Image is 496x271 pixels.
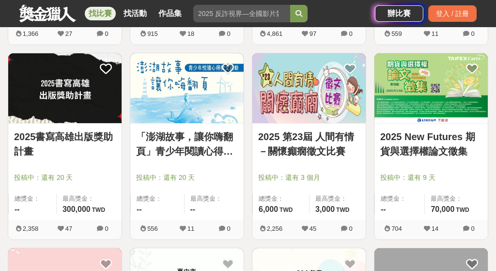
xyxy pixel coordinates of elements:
span: 總獎金： [15,194,50,204]
input: 2025 反詐視界—全國影片競賽 [193,5,290,22]
a: 2025 New Futures 期貨與選擇權論文徵集 [380,129,482,159]
span: 最高獎金： [315,194,360,204]
span: 1,366 [23,30,39,37]
a: 辦比賽 [375,5,423,22]
span: 556 [147,225,158,232]
a: 找活動 [120,7,151,20]
span: 97 [310,30,316,37]
span: TWD [456,207,469,213]
a: 作品集 [155,7,186,20]
span: 投稿中：還有 3 個月 [258,173,360,183]
span: 投稿中：還有 9 天 [380,173,482,183]
span: 6,000 [259,205,278,213]
span: 0 [471,30,474,37]
span: 3,000 [315,205,335,213]
span: 915 [147,30,158,37]
span: 47 [65,225,72,232]
span: 最高獎金： [62,194,116,204]
div: 登入 / 註冊 [428,5,477,22]
img: Cover Image [8,53,122,123]
span: 27 [65,30,72,37]
a: 找比賽 [85,7,116,20]
span: TWD [279,207,293,213]
span: 0 [227,30,230,37]
a: Cover Image [252,53,366,124]
span: 4,861 [267,30,283,37]
a: Cover Image [8,53,122,124]
span: 投稿中：還有 20 天 [136,173,238,183]
span: -- [381,205,386,213]
a: Cover Image [130,53,244,124]
span: 559 [391,30,402,37]
a: 「澎湖故事，讓你嗨翻頁」青少年閱讀心得徵文活動 [136,129,238,159]
span: -- [190,205,196,213]
span: 最高獎金： [190,194,238,204]
span: 0 [105,30,108,37]
a: 2025 第23屆 人間有情－關懷癲癇徵文比賽 [258,129,360,159]
img: Cover Image [130,53,244,123]
span: -- [15,205,20,213]
span: TWD [336,207,349,213]
span: 300,000 [62,205,91,213]
span: 總獎金： [259,194,303,204]
span: 70,000 [431,205,454,213]
span: 2,256 [267,225,283,232]
span: 總獎金： [381,194,418,204]
span: 0 [471,225,474,232]
span: 45 [310,225,316,232]
span: 0 [227,225,230,232]
span: 最高獎金： [431,194,482,204]
span: 0 [105,225,108,232]
span: 14 [432,225,438,232]
a: 2025書寫高雄出版獎助計畫 [14,129,116,159]
span: 投稿中：還有 20 天 [14,173,116,183]
span: 11 [432,30,438,37]
span: -- [137,205,142,213]
span: 2,358 [23,225,39,232]
span: 18 [187,30,194,37]
span: 704 [391,225,402,232]
span: 0 [349,225,352,232]
img: Cover Image [252,53,366,123]
a: Cover Image [374,53,488,124]
span: TWD [92,207,105,213]
span: 11 [187,225,194,232]
img: Cover Image [374,53,488,123]
span: 總獎金： [137,194,178,204]
span: 0 [349,30,352,37]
